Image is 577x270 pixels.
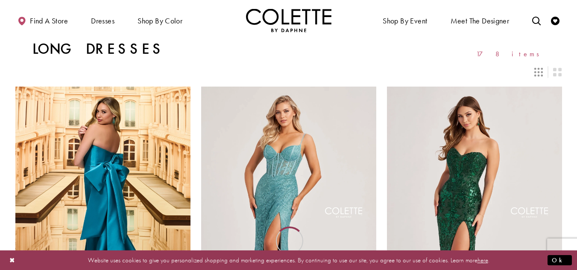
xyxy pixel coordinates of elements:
a: Visit Home Page [246,9,331,32]
button: Submit Dialog [548,255,572,265]
span: Switch layout to 3 columns [534,68,543,76]
span: Meet the designer [451,17,510,25]
span: Dresses [91,17,114,25]
span: 178 items [476,50,545,58]
span: Shop by color [138,17,182,25]
a: Meet the designer [448,9,512,32]
span: Shop By Event [381,9,429,32]
a: Check Wishlist [549,9,562,32]
button: Close Dialog [5,253,20,267]
div: Layout Controls [10,63,567,81]
p: Website uses cookies to give you personalized shopping and marketing experiences. By continuing t... [62,254,515,266]
span: Dresses [89,9,117,32]
span: Switch layout to 2 columns [553,68,562,76]
span: Find a store [30,17,68,25]
img: Colette by Daphne [246,9,331,32]
span: Shop By Event [383,17,427,25]
h1: Long Dresses [32,41,164,58]
span: Shop by color [135,9,185,32]
a: here [477,255,488,264]
a: Find a store [15,9,70,32]
a: Toggle search [530,9,543,32]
